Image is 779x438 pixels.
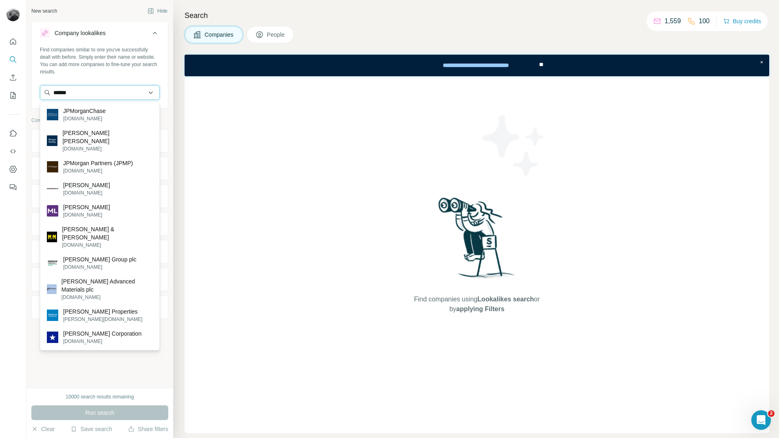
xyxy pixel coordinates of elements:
[723,15,761,27] button: Buy credits
[63,316,143,323] p: [PERSON_NAME][DOMAIN_NAME]
[63,107,106,115] p: JPMorganChase
[63,167,133,175] p: [DOMAIN_NAME]
[665,16,681,26] p: 1,559
[32,159,168,178] button: Industry
[66,393,134,400] div: 10000 search results remaining
[63,307,143,316] p: [PERSON_NAME] Properties
[32,270,168,289] button: Technologies
[32,297,168,317] button: Keywords
[47,257,58,269] img: Morgan Sindall Group plc
[63,115,106,122] p: [DOMAIN_NAME]
[7,88,20,103] button: My lists
[7,180,20,195] button: Feedback
[47,232,57,242] img: Morgan & Morgan
[63,263,136,271] p: [DOMAIN_NAME]
[62,225,153,241] p: [PERSON_NAME] & [PERSON_NAME]
[47,332,58,343] img: Morgan Corporation
[435,195,519,286] img: Surfe Illustration - Woman searching with binoculars
[63,159,133,167] p: JPMorgan Partners (JPMP)
[62,294,153,301] p: [DOMAIN_NAME]
[699,16,710,26] p: 100
[185,55,769,76] iframe: Banner
[47,109,58,120] img: JPMorganChase
[32,214,168,234] button: Annual revenue ($)
[31,7,57,15] div: New search
[7,34,20,49] button: Quick start
[31,117,168,124] p: Company information
[7,126,20,141] button: Use Surfe on LinkedIn
[47,205,58,217] img: Morgan Lewis
[70,425,112,433] button: Save search
[63,338,141,345] p: [DOMAIN_NAME]
[32,242,168,261] button: Employees (size)
[412,294,542,314] span: Find companies using or by
[267,31,286,39] span: People
[63,189,110,197] p: [DOMAIN_NAME]
[32,131,168,150] button: Company
[63,203,110,211] p: [PERSON_NAME]
[62,145,153,153] p: [DOMAIN_NAME]
[768,410,775,417] span: 2
[63,211,110,219] p: [DOMAIN_NAME]
[7,70,20,85] button: Enrich CSV
[47,183,58,195] img: Kinder Morgan
[63,255,136,263] p: [PERSON_NAME] Group plc
[7,52,20,67] button: Search
[185,10,769,21] h4: Search
[7,144,20,159] button: Use Surfe API
[62,277,153,294] p: [PERSON_NAME] Advanced Materials plc
[456,305,504,312] span: applying Filters
[7,8,20,21] img: Avatar
[47,284,57,294] img: Morgan Advanced Materials plc
[31,425,55,433] button: Clear
[47,161,58,173] img: JPMorgan Partners (JPMP)
[40,46,160,75] div: Find companies similar to one you've successfully dealt with before. Simply enter their name or w...
[477,109,550,182] img: Surfe Illustration - Stars
[478,296,534,303] span: Lookalikes search
[55,29,106,37] div: Company lookalikes
[47,310,58,321] img: Morgan Properties
[62,241,153,249] p: [DOMAIN_NAME]
[63,181,110,189] p: [PERSON_NAME]
[205,31,234,39] span: Companies
[142,5,173,17] button: Hide
[7,162,20,177] button: Dashboard
[751,410,771,430] iframe: Intercom live chat
[32,23,168,46] button: Company lookalikes
[62,129,153,145] p: [PERSON_NAME] [PERSON_NAME]
[63,330,141,338] p: [PERSON_NAME] Corporation
[32,186,168,206] button: HQ location
[128,425,168,433] button: Share filters
[47,135,57,146] img: Morgan Stanley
